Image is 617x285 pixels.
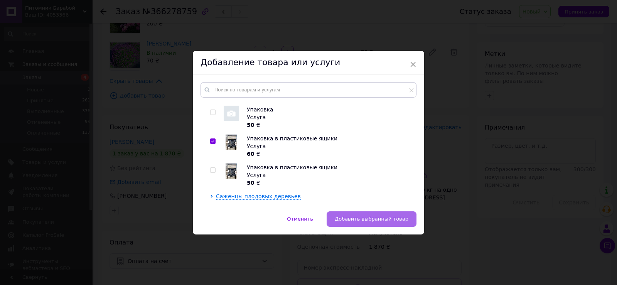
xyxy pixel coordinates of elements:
span: Упаковка в пластиковые ящики [247,135,337,142]
div: ₴ [247,179,412,187]
span: Отменить [287,216,313,222]
div: Услуга [247,142,412,150]
div: ₴ [247,121,412,129]
div: Услуга [247,113,412,121]
div: Добавление товара или услуги [193,51,424,74]
img: Упаковка в пластиковые ящики [226,135,237,150]
span: Упаковка в пластиковые ящики [247,164,337,170]
b: 60 [247,151,254,157]
img: Упаковка [224,106,239,121]
b: 50 [247,180,254,186]
button: Отменить [279,211,321,227]
button: Добавить выбранный товар [327,211,416,227]
img: Упаковка в пластиковые ящики [226,164,237,179]
b: 50 [247,122,254,128]
span: Саженцы плодовых деревьев [216,193,301,199]
div: Услуга [247,171,412,179]
span: Добавить выбранный товар [335,216,408,222]
div: ₴ [247,150,412,158]
input: Поиск по товарам и услугам [201,82,416,98]
span: Упаковка [247,106,273,113]
span: × [410,58,416,71]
